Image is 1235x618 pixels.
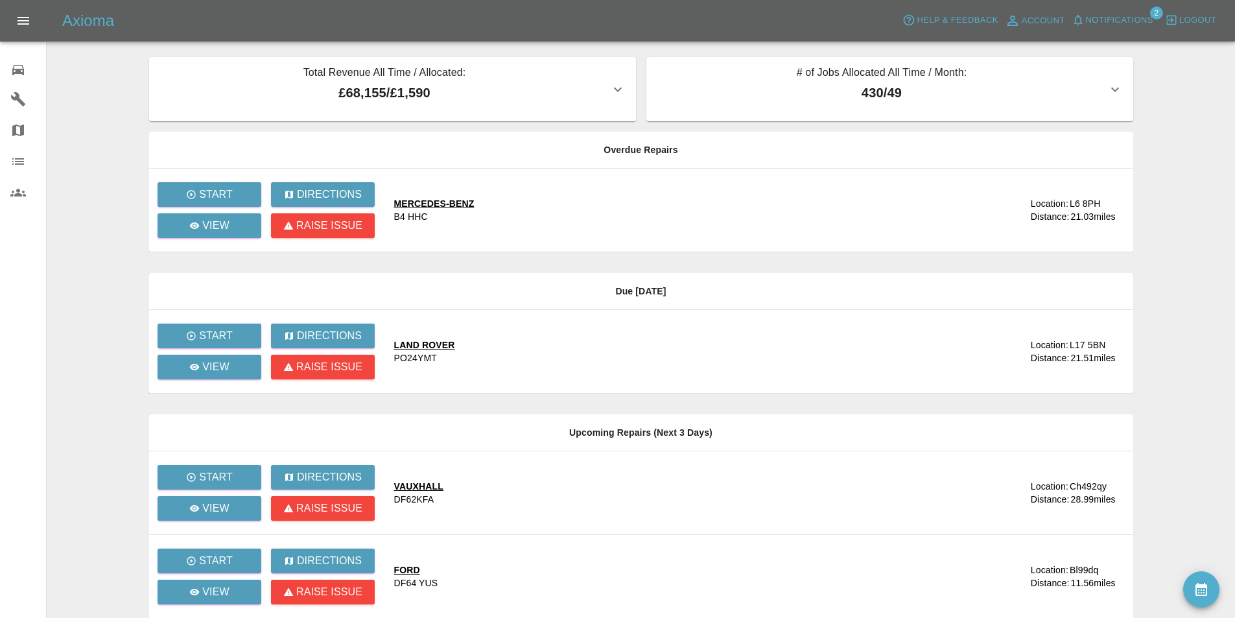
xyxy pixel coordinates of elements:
div: B4 HHC [394,210,428,223]
button: availability [1183,571,1219,608]
a: Location:Bl99dqDistance:11.56miles [974,564,1122,589]
div: Location: [1031,197,1068,210]
div: Location: [1031,480,1068,493]
a: View [158,355,261,379]
p: £68,155 / £1,590 [159,83,610,102]
button: Directions [271,324,375,348]
a: MERCEDES-BENZB4 HHC [394,197,964,223]
p: Raise issue [296,218,362,233]
p: Raise issue [296,584,362,600]
p: View [202,359,229,375]
p: Start [199,328,233,344]
button: Start [158,465,261,490]
a: View [158,580,261,604]
span: Logout [1179,13,1216,28]
button: Total Revenue All Time / Allocated:£68,155/£1,590 [149,57,636,121]
div: FORD [394,564,438,576]
div: L17 5BN [1070,339,1106,351]
button: Start [158,549,261,573]
div: Location: [1031,564,1068,576]
button: Open drawer [8,5,39,36]
a: Location:L17 5BNDistance:21.51miles [974,339,1122,364]
span: 2 [1150,6,1163,19]
p: Raise issue [296,359,362,375]
th: Due [DATE] [149,273,1133,310]
button: Directions [271,549,375,573]
p: Directions [296,328,361,344]
button: Raise issue [271,213,375,238]
button: Raise issue [271,355,375,379]
div: Ch492qy [1070,480,1107,493]
div: Bl99dq [1070,564,1099,576]
div: Distance: [1031,351,1070,364]
div: LAND ROVER [394,339,455,351]
div: 21.51 miles [1071,351,1123,364]
div: Distance: [1031,576,1070,589]
div: 11.56 miles [1071,576,1123,589]
a: Account [1002,10,1068,31]
a: View [158,213,261,238]
p: Directions [296,553,361,569]
p: View [202,501,229,516]
a: Location:Ch492qyDistance:28.99miles [974,480,1122,506]
button: Raise issue [271,496,375,521]
div: DF64 YUS [394,576,438,589]
a: LAND ROVERPO24YMT [394,339,964,364]
p: Start [199,553,233,569]
div: MERCEDES-BENZ [394,197,475,210]
div: DF62KFA [394,493,434,506]
p: View [202,218,229,233]
p: Directions [296,469,361,485]
p: Start [199,469,233,485]
p: 430 / 49 [657,83,1107,102]
div: 21.03 miles [1071,210,1123,223]
th: Overdue Repairs [149,132,1133,169]
p: View [202,584,229,600]
div: 28.99 miles [1071,493,1123,506]
button: Logout [1162,10,1219,30]
span: Notifications [1086,13,1153,28]
div: Distance: [1031,210,1070,223]
button: Help & Feedback [899,10,1001,30]
button: Raise issue [271,580,375,604]
p: # of Jobs Allocated All Time / Month: [657,65,1107,83]
button: Start [158,182,261,207]
p: Start [199,187,233,202]
h5: Axioma [62,10,114,31]
div: PO24YMT [394,351,437,364]
a: Location:L6 8PHDistance:21.03miles [974,197,1122,223]
button: # of Jobs Allocated All Time / Month:430/49 [646,57,1133,121]
div: VAUXHALL [394,480,443,493]
a: View [158,496,261,521]
div: Distance: [1031,493,1070,506]
button: Directions [271,182,375,207]
p: Total Revenue All Time / Allocated: [159,65,610,83]
span: Account [1022,14,1065,29]
div: L6 8PH [1070,197,1101,210]
p: Directions [296,187,361,202]
span: Help & Feedback [917,13,998,28]
div: Location: [1031,339,1068,351]
button: Notifications [1068,10,1157,30]
p: Raise issue [296,501,362,516]
button: Start [158,324,261,348]
a: FORDDF64 YUS [394,564,964,589]
th: Upcoming Repairs (Next 3 Days) [149,414,1133,451]
a: VAUXHALLDF62KFA [394,480,964,506]
button: Directions [271,465,375,490]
